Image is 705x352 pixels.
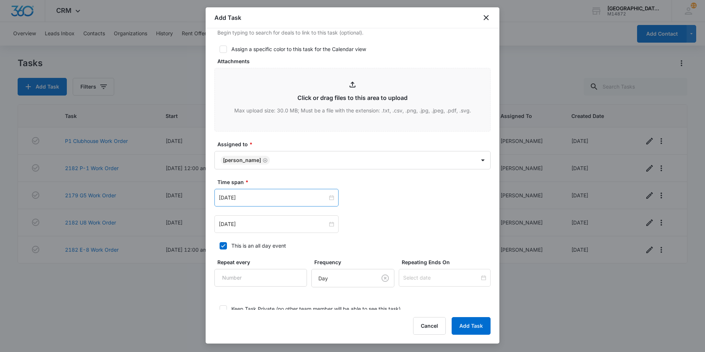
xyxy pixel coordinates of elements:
[215,68,490,131] input: Click or drag files to this area to upload
[217,178,493,186] label: Time span
[314,258,397,266] label: Frequency
[217,57,493,65] label: Attachments
[402,258,493,266] label: Repeating Ends On
[219,194,328,202] input: Feb 16, 2023
[482,13,491,22] button: close
[413,317,446,335] button: Cancel
[231,45,366,53] div: Assign a specific color to this task for the Calendar view
[329,195,334,200] span: close-circle
[223,158,261,163] div: [PERSON_NAME]
[217,29,491,36] p: Begin typing to search for deals to link to this task (optional).
[214,13,241,22] h1: Add Task
[329,222,334,227] span: close-circle
[219,220,328,228] input: Feb 16, 2023
[217,140,493,148] label: Assigned to
[261,158,268,163] div: Remove Jonathan Guptill
[452,317,491,335] button: Add Task
[217,258,310,266] label: Repeat every
[231,305,401,313] div: Keep Task Private (no other team member will be able to see this task)
[379,272,391,284] button: Clear
[231,242,286,249] div: This is an all day event
[214,269,307,287] input: Number
[403,274,480,282] input: Select date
